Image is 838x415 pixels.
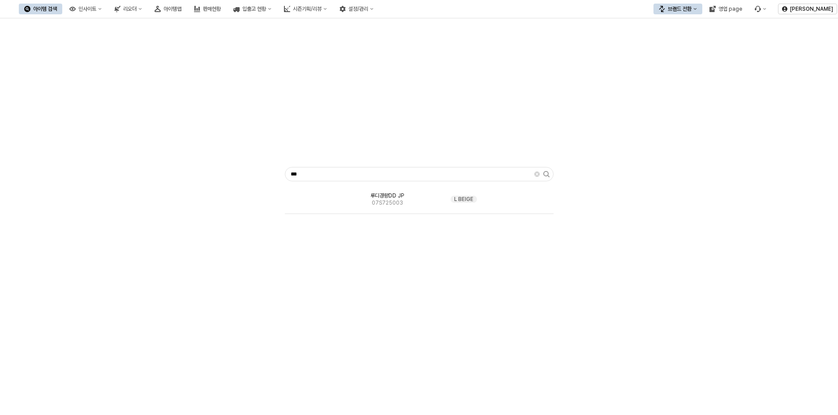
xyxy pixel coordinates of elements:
[454,196,473,203] span: L BEIGE
[19,4,62,14] button: 아이템 검색
[718,6,742,12] div: 영업 page
[348,6,368,12] div: 설정/관리
[372,199,403,206] span: 07S725003
[64,4,107,14] button: 인사이트
[163,6,181,12] div: 아이템맵
[778,4,837,14] button: [PERSON_NAME]
[33,6,57,12] div: 아이템 검색
[790,5,833,13] p: [PERSON_NAME]
[189,4,226,14] button: 판매현황
[203,6,221,12] div: 판매현황
[704,4,748,14] button: 영업 page
[749,4,772,14] div: Menu item 6
[370,192,404,199] span: 루디경량DD JP
[668,6,692,12] div: 브랜드 전환
[149,4,187,14] button: 아이템맵
[123,6,137,12] div: 리오더
[334,4,379,14] button: 설정/관리
[78,6,96,12] div: 인사이트
[653,4,702,14] button: 브랜드 전환
[293,6,322,12] div: 시즌기획/리뷰
[242,6,266,12] div: 입출고 현황
[534,171,540,177] button: Clear
[228,4,277,14] button: 입출고 현황
[279,4,332,14] button: 시즌기획/리뷰
[109,4,147,14] button: 리오더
